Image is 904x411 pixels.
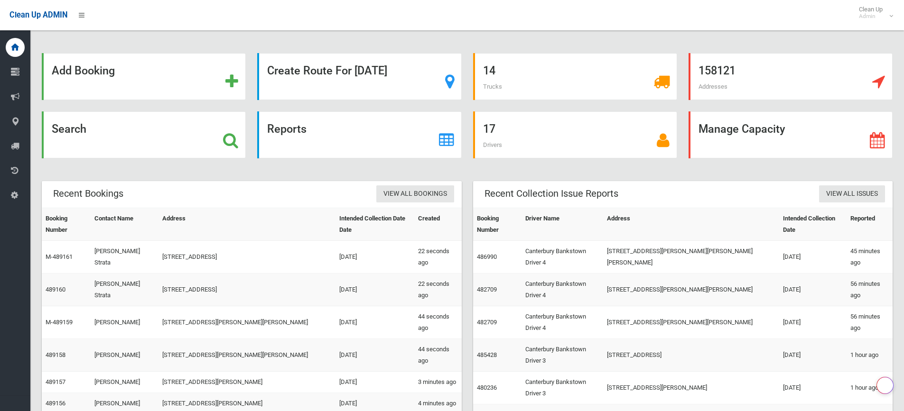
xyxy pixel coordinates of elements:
td: [STREET_ADDRESS][PERSON_NAME] [603,372,779,404]
td: [PERSON_NAME] [91,372,158,393]
td: Canterbury Bankstown Driver 4 [522,274,603,306]
td: [PERSON_NAME] Strata [91,241,158,274]
td: [STREET_ADDRESS] [603,339,779,372]
td: [PERSON_NAME] [91,306,158,339]
strong: 158121 [699,64,736,77]
td: [PERSON_NAME] [91,339,158,372]
span: Clean Up ADMIN [9,10,67,19]
a: 17 Drivers [473,111,677,158]
a: 158121 Addresses [689,53,893,100]
a: 480236 [477,384,497,391]
span: Drivers [483,141,502,148]
td: [DATE] [779,241,846,274]
td: Canterbury Bankstown Driver 4 [522,241,603,274]
strong: Create Route For [DATE] [267,64,387,77]
strong: Search [52,122,86,136]
td: [DATE] [336,372,414,393]
strong: Manage Capacity [699,122,785,136]
td: [STREET_ADDRESS][PERSON_NAME][PERSON_NAME] [158,339,336,372]
td: Canterbury Bankstown Driver 3 [522,339,603,372]
td: [DATE] [779,339,846,372]
td: [STREET_ADDRESS][PERSON_NAME][PERSON_NAME] [603,274,779,306]
a: 482709 [477,319,497,326]
a: Add Booking [42,53,246,100]
td: [STREET_ADDRESS][PERSON_NAME][PERSON_NAME] [158,306,336,339]
a: Create Route For [DATE] [257,53,461,100]
td: [DATE] [779,372,846,404]
td: 1 hour ago [847,339,893,372]
td: [DATE] [336,274,414,306]
small: Admin [859,13,883,20]
a: Reports [257,111,461,158]
td: 3 minutes ago [414,372,461,393]
td: [PERSON_NAME] Strata [91,274,158,306]
td: [DATE] [779,274,846,306]
th: Intended Collection Date Date [336,208,414,241]
th: Address [158,208,336,241]
td: [DATE] [779,306,846,339]
header: Recent Bookings [42,184,135,203]
strong: Add Booking [52,64,115,77]
a: View All Bookings [376,185,454,203]
th: Booking Number [42,208,91,241]
th: Driver Name [522,208,603,241]
strong: Reports [267,122,307,136]
td: 45 minutes ago [847,241,893,274]
a: View All Issues [819,185,885,203]
td: 1 hour ago [847,372,893,404]
a: M-489161 [46,253,73,260]
header: Recent Collection Issue Reports [473,184,630,203]
th: Reported [847,208,893,241]
td: 22 seconds ago [414,241,461,274]
a: 489158 [46,351,65,358]
a: 482709 [477,286,497,293]
a: M-489159 [46,319,73,326]
td: [DATE] [336,339,414,372]
td: Canterbury Bankstown Driver 3 [522,372,603,404]
span: Clean Up [854,6,892,20]
td: [STREET_ADDRESS] [158,274,336,306]
th: Contact Name [91,208,158,241]
th: Address [603,208,779,241]
th: Created [414,208,461,241]
td: 56 minutes ago [847,306,893,339]
a: 489160 [46,286,65,293]
td: [STREET_ADDRESS] [158,241,336,274]
span: Addresses [699,83,727,90]
a: 485428 [477,351,497,358]
a: Search [42,111,246,158]
a: 489157 [46,378,65,385]
a: 486990 [477,253,497,260]
strong: 17 [483,122,495,136]
td: Canterbury Bankstown Driver 4 [522,306,603,339]
strong: 14 [483,64,495,77]
td: [STREET_ADDRESS][PERSON_NAME][PERSON_NAME][PERSON_NAME] [603,241,779,274]
td: [STREET_ADDRESS][PERSON_NAME] [158,372,336,393]
td: 44 seconds ago [414,339,461,372]
td: [STREET_ADDRESS][PERSON_NAME][PERSON_NAME] [603,306,779,339]
a: Manage Capacity [689,111,893,158]
td: 44 seconds ago [414,306,461,339]
td: [DATE] [336,241,414,274]
td: 22 seconds ago [414,274,461,306]
th: Booking Number [473,208,522,241]
th: Intended Collection Date [779,208,846,241]
a: 489156 [46,400,65,407]
td: [DATE] [336,306,414,339]
a: 14 Trucks [473,53,677,100]
span: Trucks [483,83,502,90]
td: 56 minutes ago [847,274,893,306]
